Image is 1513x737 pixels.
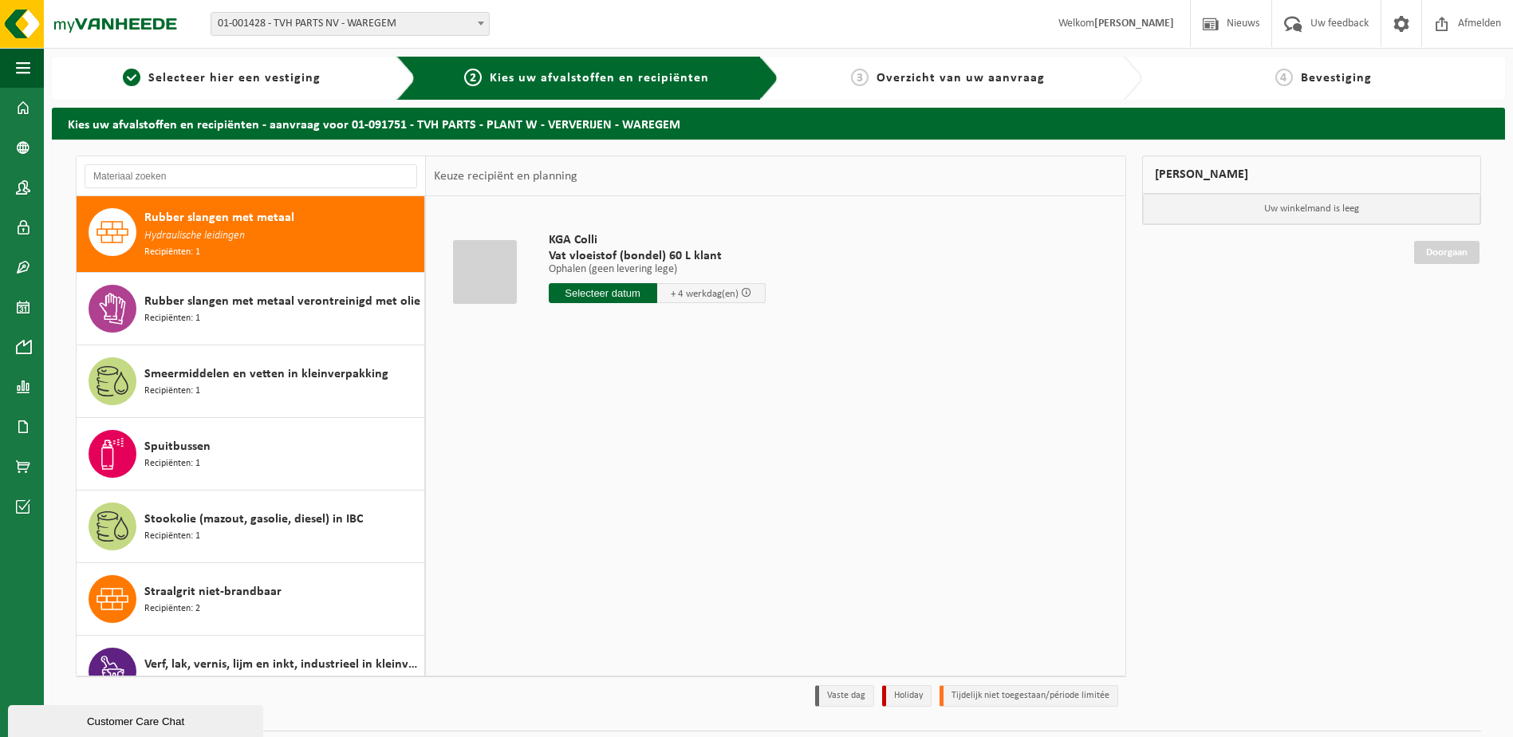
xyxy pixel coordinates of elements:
span: Bevestiging [1301,72,1372,85]
span: Rubber slangen met metaal verontreinigd met olie [144,292,420,311]
span: Recipiënten: 1 [144,529,200,544]
span: + 4 werkdag(en) [671,289,739,299]
a: Doorgaan [1414,241,1480,264]
span: 01-001428 - TVH PARTS NV - WAREGEM [211,13,489,35]
button: Straalgrit niet-brandbaar Recipiënten: 2 [77,563,425,636]
span: Straalgrit niet-brandbaar [144,582,282,601]
button: Rubber slangen met metaal verontreinigd met olie Recipiënten: 1 [77,273,425,345]
span: Spuitbussen [144,437,211,456]
span: Overzicht van uw aanvraag [877,72,1045,85]
span: 2 [464,69,482,86]
li: Tijdelijk niet toegestaan/période limitée [940,685,1118,707]
span: Smeermiddelen en vetten in kleinverpakking [144,365,388,384]
a: 1Selecteer hier een vestiging [60,69,384,88]
span: Recipiënten: 1 [144,311,200,326]
span: Stookolie (mazout, gasolie, diesel) in IBC [144,510,363,529]
strong: [PERSON_NAME] [1094,18,1174,30]
p: Ophalen (geen levering lege) [549,264,766,275]
span: Recipiënten: 4 [144,674,200,689]
span: 3 [851,69,869,86]
button: Spuitbussen Recipiënten: 1 [77,418,425,491]
span: Hydraulische leidingen [144,227,245,245]
p: Uw winkelmand is leeg [1143,194,1481,224]
div: [PERSON_NAME] [1142,156,1482,194]
button: Rubber slangen met metaal Hydraulische leidingen Recipiënten: 1 [77,196,425,273]
button: Verf, lak, vernis, lijm en inkt, industrieel in kleinverpakking Recipiënten: 4 [77,636,425,708]
span: Rubber slangen met metaal [144,208,294,227]
span: KGA Colli [549,232,766,248]
span: Kies uw afvalstoffen en recipiënten [490,72,709,85]
span: Recipiënten: 2 [144,601,200,617]
button: Smeermiddelen en vetten in kleinverpakking Recipiënten: 1 [77,345,425,418]
span: Vat vloeistof (bondel) 60 L klant [549,248,766,264]
span: Selecteer hier een vestiging [148,72,321,85]
h2: Kies uw afvalstoffen en recipiënten - aanvraag voor 01-091751 - TVH PARTS - PLANT W - VERVERIJEN ... [52,108,1505,139]
span: 4 [1275,69,1293,86]
input: Selecteer datum [549,283,657,303]
div: Keuze recipiënt en planning [426,156,585,196]
span: 1 [123,69,140,86]
span: Recipiënten: 1 [144,456,200,471]
li: Vaste dag [815,685,874,707]
span: 01-001428 - TVH PARTS NV - WAREGEM [211,12,490,36]
span: Verf, lak, vernis, lijm en inkt, industrieel in kleinverpakking [144,655,420,674]
span: Recipiënten: 1 [144,245,200,260]
iframe: chat widget [8,702,266,737]
button: Stookolie (mazout, gasolie, diesel) in IBC Recipiënten: 1 [77,491,425,563]
span: Recipiënten: 1 [144,384,200,399]
input: Materiaal zoeken [85,164,417,188]
li: Holiday [882,685,932,707]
